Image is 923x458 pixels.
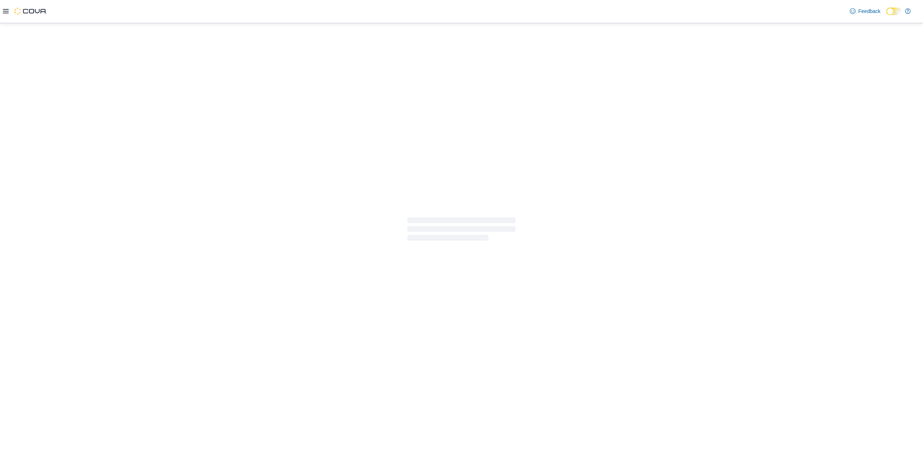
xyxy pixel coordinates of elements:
span: Loading [407,219,516,242]
input: Dark Mode [886,8,901,15]
span: Feedback [858,8,880,15]
a: Feedback [847,4,883,18]
img: Cova [14,8,47,15]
